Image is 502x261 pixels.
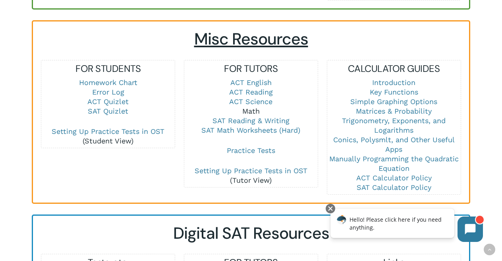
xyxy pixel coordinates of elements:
[356,174,432,182] a: ACT Calculator Policy
[230,78,272,87] a: ACT English
[184,62,318,75] h5: FOR TUTORS
[201,126,300,134] a: SAT Math Worksheets (Hard)
[357,183,431,191] a: SAT Calculator Policy
[88,107,128,115] a: SAT Quizlet
[342,116,446,134] a: Trigonometry, Exponents, and Logarithms
[227,146,275,155] a: Practice Tests
[52,127,164,135] a: Setting Up Practice Tests in OST
[79,78,137,87] a: Homework Chart
[322,202,491,250] iframe: Chatbot
[329,155,459,172] a: Manually Programming the Quadratic Equation
[327,62,461,75] h5: CALCULATOR GUIDES
[333,135,455,153] a: Conics, Polysmlt, and Other Useful Apps
[41,62,175,75] h5: FOR STUDENTS
[41,224,461,243] h2: Digital SAT Resources
[41,127,175,146] p: (Student View)
[229,97,272,106] a: ACT Science
[356,107,432,115] a: Matrices & Probability
[370,88,418,96] a: Key Functions
[194,29,308,50] span: Misc Resources
[350,97,437,106] a: Simple Graphing Options
[212,116,290,125] a: SAT Reading & Writing
[372,78,415,87] a: Introduction
[242,107,260,115] a: Math
[92,88,124,96] a: Error Log
[87,97,129,106] a: ACT Quizlet
[195,166,307,175] a: Setting Up Practice Tests in OST
[184,166,318,185] p: (Tutor View)
[229,88,273,96] a: ACT Reading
